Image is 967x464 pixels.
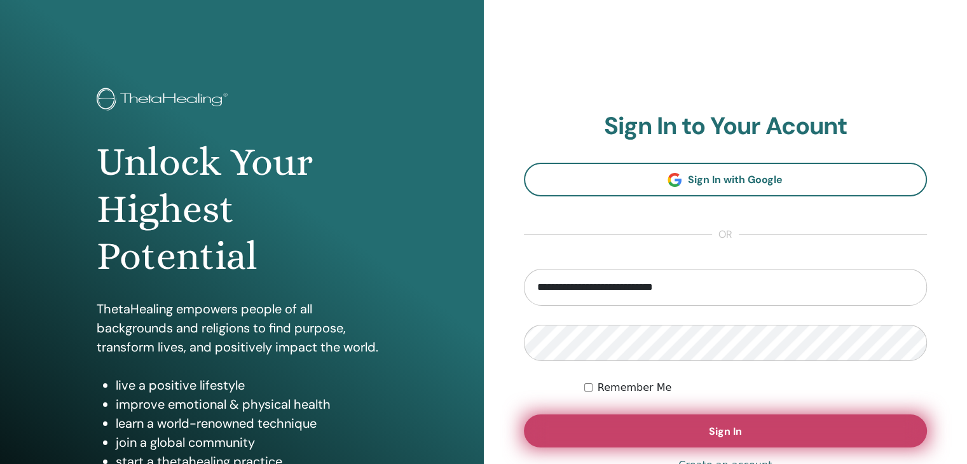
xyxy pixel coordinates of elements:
button: Sign In [524,414,928,447]
span: or [712,227,739,242]
li: join a global community [116,433,387,452]
li: learn a world-renowned technique [116,414,387,433]
label: Remember Me [598,380,672,395]
div: Keep me authenticated indefinitely or until I manually logout [584,380,927,395]
li: improve emotional & physical health [116,395,387,414]
li: live a positive lifestyle [116,376,387,395]
a: Sign In with Google [524,163,928,196]
span: Sign In [709,425,742,438]
p: ThetaHealing empowers people of all backgrounds and religions to find purpose, transform lives, a... [97,299,387,357]
h1: Unlock Your Highest Potential [97,139,387,280]
h2: Sign In to Your Acount [524,112,928,141]
span: Sign In with Google [688,173,783,186]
